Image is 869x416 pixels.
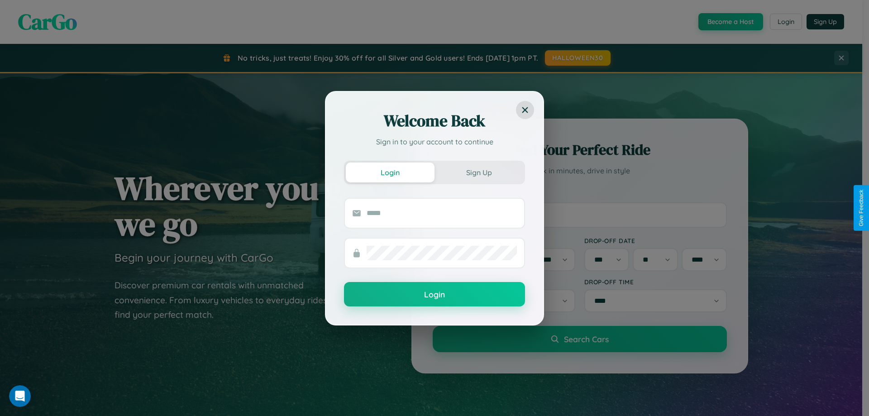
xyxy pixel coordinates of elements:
[344,136,525,147] p: Sign in to your account to continue
[344,282,525,306] button: Login
[9,385,31,407] iframe: Intercom live chat
[344,110,525,132] h2: Welcome Back
[858,190,864,226] div: Give Feedback
[346,163,434,182] button: Login
[434,163,523,182] button: Sign Up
